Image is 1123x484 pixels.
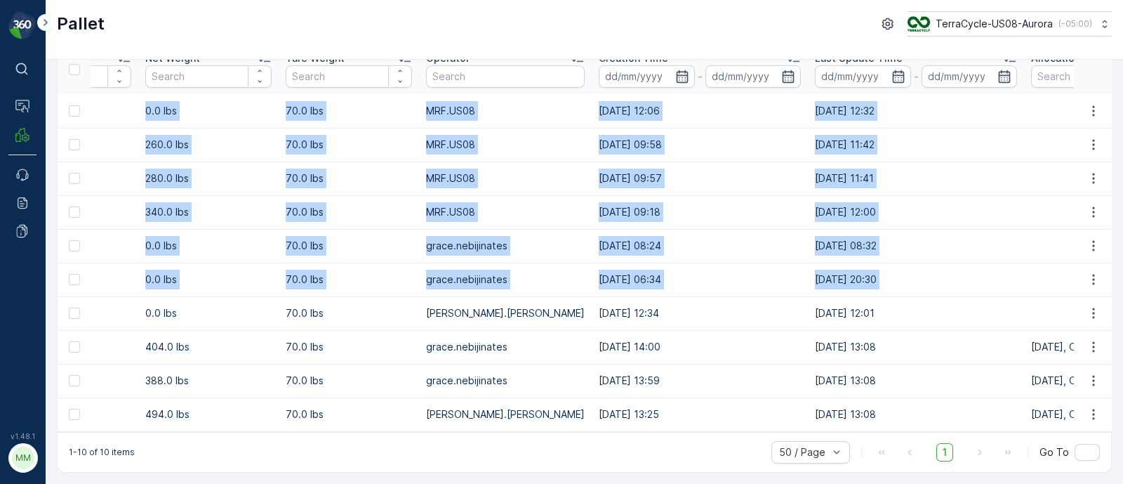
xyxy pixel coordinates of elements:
[419,330,592,364] td: grace.nebijinates
[138,364,279,398] td: 388.0 lbs
[8,443,36,473] button: MM
[69,240,80,251] div: Toggle Row Selected
[419,128,592,162] td: MRF.US08
[138,229,279,263] td: 0.0 lbs
[138,330,279,364] td: 404.0 lbs
[592,398,808,431] td: [DATE] 13:25
[592,229,808,263] td: [DATE] 08:24
[419,263,592,296] td: grace.nebijinates
[57,13,105,35] p: Pallet
[419,398,592,431] td: [PERSON_NAME].[PERSON_NAME]
[705,65,802,88] input: dd/mm/yyyy
[138,398,279,431] td: 494.0 lbs
[419,94,592,128] td: MRF.US08
[279,330,419,364] td: 70.0 lbs
[69,308,80,319] div: Toggle Row Selected
[279,94,419,128] td: 70.0 lbs
[69,105,80,117] div: Toggle Row Selected
[419,162,592,195] td: MRF.US08
[592,195,808,229] td: [DATE] 09:18
[419,296,592,330] td: [PERSON_NAME].[PERSON_NAME]
[279,128,419,162] td: 70.0 lbs
[1039,445,1069,459] span: Go To
[145,65,272,88] input: Search
[808,229,1024,263] td: [DATE] 08:32
[808,296,1024,330] td: [DATE] 12:01
[592,128,808,162] td: [DATE] 09:58
[138,195,279,229] td: 340.0 lbs
[69,409,80,420] div: Toggle Row Selected
[936,443,953,462] span: 1
[12,447,34,469] div: MM
[592,263,808,296] td: [DATE] 06:34
[592,94,808,128] td: [DATE] 12:06
[69,139,80,150] div: Toggle Row Selected
[592,364,808,398] td: [DATE] 13:59
[69,274,80,285] div: Toggle Row Selected
[138,94,279,128] td: 0.0 lbs
[279,195,419,229] td: 70.0 lbs
[808,364,1024,398] td: [DATE] 13:08
[279,398,419,431] td: 70.0 lbs
[1058,18,1092,30] p: ( -05:00 )
[808,330,1024,364] td: [DATE] 13:08
[808,398,1024,431] td: [DATE] 13:08
[592,330,808,364] td: [DATE] 14:00
[69,375,80,386] div: Toggle Row Selected
[419,229,592,263] td: grace.nebijinates
[908,11,1112,37] button: TerraCycle-US08-Aurora(-05:00)
[808,162,1024,195] td: [DATE] 11:41
[279,263,419,296] td: 70.0 lbs
[592,296,808,330] td: [DATE] 12:34
[138,263,279,296] td: 0.0 lbs
[698,68,703,85] p: -
[286,65,412,88] input: Search
[426,65,585,88] input: Search
[279,229,419,263] td: 70.0 lbs
[138,162,279,195] td: 280.0 lbs
[419,364,592,398] td: grace.nebijinates
[908,16,930,32] img: image_ci7OI47.png
[808,128,1024,162] td: [DATE] 11:42
[138,128,279,162] td: 260.0 lbs
[815,65,911,88] input: dd/mm/yyyy
[8,11,36,39] img: logo
[279,296,419,330] td: 70.0 lbs
[808,195,1024,229] td: [DATE] 12:00
[599,65,695,88] input: dd/mm/yyyy
[279,364,419,398] td: 70.0 lbs
[69,207,80,218] div: Toggle Row Selected
[69,173,80,184] div: Toggle Row Selected
[922,65,1018,88] input: dd/mm/yyyy
[936,17,1053,31] p: TerraCycle-US08-Aurora
[419,195,592,229] td: MRF.US08
[8,432,36,440] span: v 1.48.1
[808,94,1024,128] td: [DATE] 12:32
[592,162,808,195] td: [DATE] 09:57
[279,162,419,195] td: 70.0 lbs
[69,447,135,458] p: 1-10 of 10 items
[138,296,279,330] td: 0.0 lbs
[808,263,1024,296] td: [DATE] 20:30
[69,341,80,353] div: Toggle Row Selected
[914,68,919,85] p: -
